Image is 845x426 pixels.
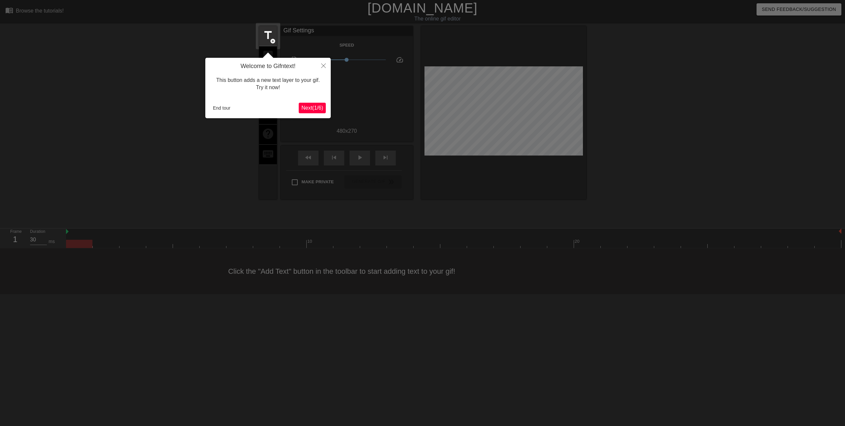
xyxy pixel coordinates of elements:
[299,103,326,113] button: Next
[210,103,233,113] button: End tour
[210,63,326,70] h4: Welcome to Gifntext!
[301,105,323,111] span: Next ( 1 / 6 )
[316,58,331,73] button: Close
[210,70,326,98] div: This button adds a new text layer to your gif. Try it now!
